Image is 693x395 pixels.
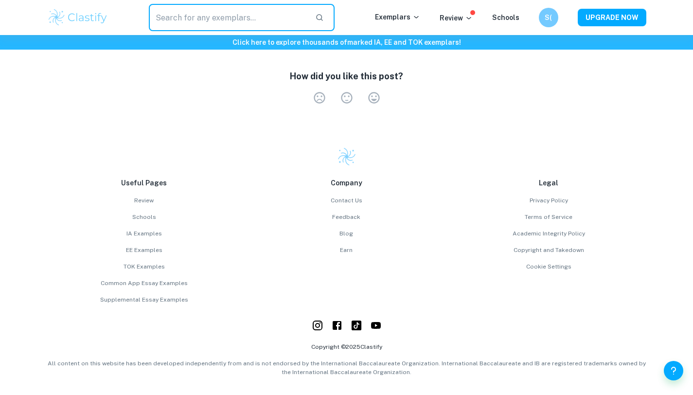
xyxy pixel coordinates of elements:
h6: How did you like this post? [290,70,403,83]
p: Useful Pages [47,178,242,188]
a: Schools [47,213,242,221]
button: UPGRADE NOW [578,9,646,26]
a: Terms of Service [452,213,646,221]
a: Supplemental Essay Examples [47,295,242,304]
a: IA Examples [47,229,242,238]
a: Cookie Settings [452,262,646,271]
p: All content on this website has been developed independently from and is not endorsed by the Inte... [47,359,646,377]
a: Privacy Policy [452,196,646,205]
p: Company [249,178,444,188]
a: Review [47,196,242,205]
a: Instagram [312,320,323,335]
a: Contact Us [249,196,444,205]
p: Review [440,13,473,23]
p: Exemplars [375,12,420,22]
p: Copyright © 2025 Clastify [47,342,646,351]
a: Facebook [331,320,343,335]
img: Clastify logo [337,147,356,166]
a: YouTube [351,320,362,335]
a: Earn [249,246,444,254]
a: TOK Examples [47,262,242,271]
a: Blog [249,229,444,238]
a: Copyright and Takedown [452,246,646,254]
button: Help and Feedback [664,361,683,380]
input: Search for any exemplars... [149,4,308,31]
a: Common App Essay Examples [47,279,242,287]
a: Academic Integrity Policy [452,229,646,238]
a: Schools [492,14,519,21]
a: EE Examples [47,246,242,254]
img: Clastify logo [47,8,109,27]
a: Feedback [249,213,444,221]
h6: Click here to explore thousands of marked IA, EE and TOK exemplars ! [2,37,691,48]
h6: S( [543,12,554,23]
button: S( [539,8,558,27]
a: YouTube [370,320,382,335]
p: Legal [452,178,646,188]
